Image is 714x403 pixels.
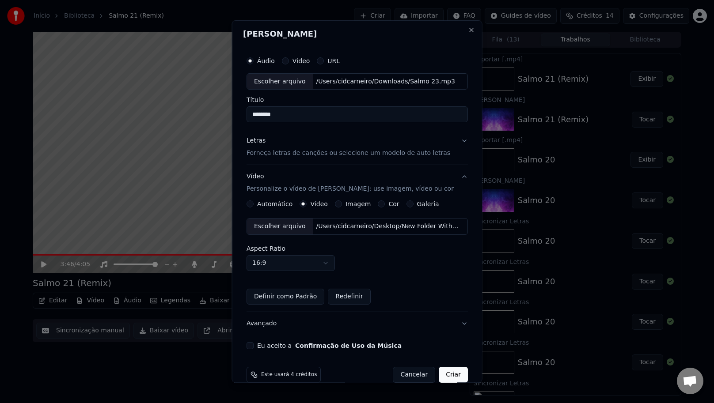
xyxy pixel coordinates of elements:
label: Áudio [257,58,275,64]
div: Escolher arquivo [247,74,313,90]
label: URL [327,58,340,64]
button: Redefinir [328,289,371,305]
button: VídeoPersonalize o vídeo de [PERSON_NAME]: use imagem, vídeo ou cor [247,166,468,201]
label: Aspect Ratio [247,246,468,252]
p: Personalize o vídeo de [PERSON_NAME]: use imagem, vídeo ou cor [247,185,454,194]
button: Eu aceito a [295,343,402,349]
p: Forneça letras de canções ou selecione um modelo de auto letras [247,149,450,158]
div: VídeoPersonalize o vídeo de [PERSON_NAME]: use imagem, vídeo ou cor [247,201,468,312]
label: Automático [257,201,292,207]
button: Criar [439,367,468,383]
div: Letras [247,137,266,146]
h2: [PERSON_NAME] [243,30,471,38]
div: /Users/cidcarneiro/Desktop/New Folder With Items/copy_838B6FFC-3125-4DB1-8F00-653463F1543E.MOV [312,222,463,231]
button: Avançado [247,313,468,335]
label: Eu aceito a [257,343,402,349]
label: Galeria [417,201,439,207]
span: Este usará 4 créditos [261,372,317,379]
label: Imagem [345,201,370,207]
label: Título [247,97,468,103]
label: Vídeo [310,201,328,207]
button: Cancelar [393,367,435,383]
label: Cor [388,201,399,207]
button: Definir como Padrão [247,289,324,305]
div: Vídeo [247,173,454,194]
div: Escolher arquivo [247,219,313,235]
label: Vídeo [292,58,310,64]
div: /Users/cidcarneiro/Downloads/Salmo 23.mp3 [312,77,458,86]
button: LetrasForneça letras de canções ou selecione um modelo de auto letras [247,130,468,165]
